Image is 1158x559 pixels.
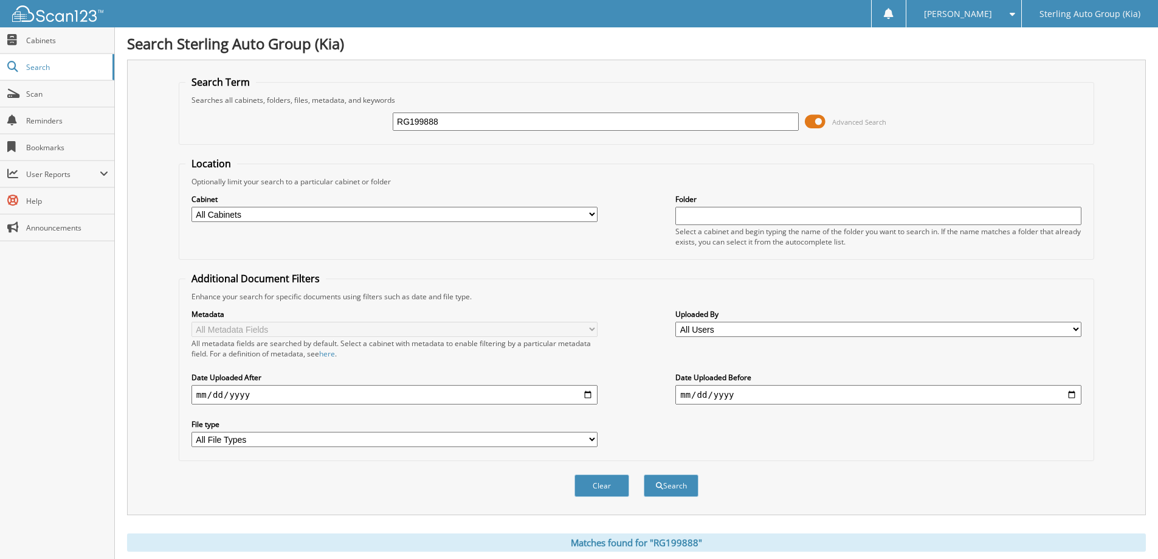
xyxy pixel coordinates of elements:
[644,474,698,497] button: Search
[26,142,108,153] span: Bookmarks
[675,194,1081,204] label: Folder
[191,194,598,204] label: Cabinet
[675,226,1081,247] div: Select a cabinet and begin typing the name of the folder you want to search in. If the name match...
[127,533,1146,552] div: Matches found for "RG199888"
[12,5,103,22] img: scan123-logo-white.svg
[127,33,1146,54] h1: Search Sterling Auto Group (Kia)
[185,291,1087,302] div: Enhance your search for specific documents using filters such as date and file type.
[1039,10,1140,18] span: Sterling Auto Group (Kia)
[191,385,598,404] input: start
[26,223,108,233] span: Announcements
[319,349,335,359] a: here
[191,338,598,359] div: All metadata fields are searched by default. Select a cabinet with metadata to enable filtering b...
[675,385,1081,404] input: end
[185,272,326,285] legend: Additional Document Filters
[185,157,237,170] legend: Location
[191,309,598,319] label: Metadata
[26,169,100,179] span: User Reports
[26,62,106,72] span: Search
[191,419,598,429] label: File type
[574,474,629,497] button: Clear
[26,35,108,46] span: Cabinets
[26,196,108,206] span: Help
[191,372,598,383] label: Date Uploaded After
[185,75,256,89] legend: Search Term
[832,117,886,127] span: Advanced Search
[185,176,1087,187] div: Optionally limit your search to a particular cabinet or folder
[675,309,1081,319] label: Uploaded By
[924,10,992,18] span: [PERSON_NAME]
[185,95,1087,105] div: Searches all cabinets, folders, files, metadata, and keywords
[26,89,108,99] span: Scan
[675,372,1081,383] label: Date Uploaded Before
[26,116,108,126] span: Reminders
